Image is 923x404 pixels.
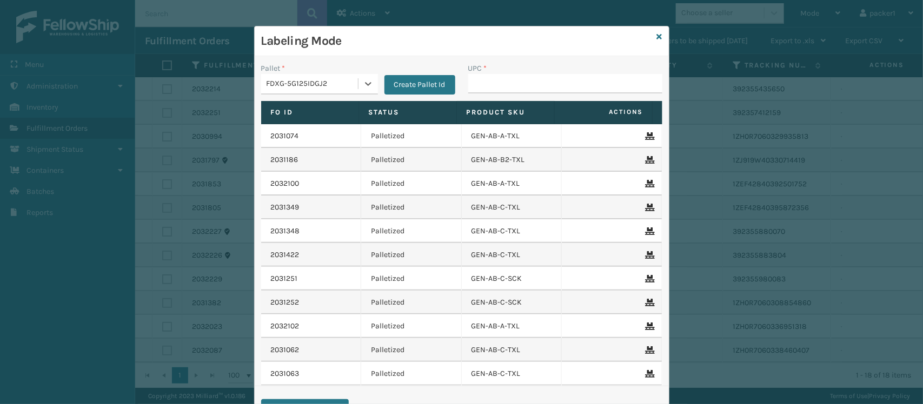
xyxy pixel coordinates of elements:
[271,345,300,355] a: 2031062
[462,172,562,196] td: GEN-AB-A-TXL
[646,204,652,211] i: Remove From Pallet
[271,107,349,117] label: Fo Id
[462,219,562,243] td: GEN-AB-C-TXL
[646,180,652,187] i: Remove From Pallet
[271,321,300,332] a: 2032102
[646,251,652,259] i: Remove From Pallet
[271,273,298,284] a: 2031251
[271,297,300,308] a: 2031252
[369,107,447,117] label: Status
[271,131,299,142] a: 2031074
[361,243,462,267] td: Palletized
[361,267,462,291] td: Palletized
[361,314,462,338] td: Palletized
[267,78,359,90] div: FDXG-5G125IDGJ2
[271,368,300,379] a: 2031063
[462,314,562,338] td: GEN-AB-A-TXL
[361,148,462,172] td: Palletized
[462,267,562,291] td: GEN-AB-C-SCK
[467,107,544,117] label: Product SKU
[468,63,487,74] label: UPC
[271,226,300,237] a: 2031348
[646,370,652,378] i: Remove From Pallet
[646,275,652,282] i: Remove From Pallet
[261,33,653,49] h3: Labeling Mode
[462,338,562,362] td: GEN-AB-C-TXL
[271,178,300,189] a: 2032100
[646,346,652,354] i: Remove From Pallet
[361,219,462,243] td: Palletized
[646,322,652,330] i: Remove From Pallet
[271,202,300,213] a: 2031349
[558,103,650,121] span: Actions
[462,148,562,172] td: GEN-AB-B2-TXL
[261,63,285,74] label: Pallet
[361,338,462,362] td: Palletized
[271,154,298,165] a: 2031186
[271,250,300,260] a: 2031422
[361,291,462,314] td: Palletized
[384,75,455,95] button: Create Pallet Id
[646,227,652,235] i: Remove From Pallet
[361,362,462,386] td: Palletized
[646,299,652,306] i: Remove From Pallet
[462,291,562,314] td: GEN-AB-C-SCK
[462,243,562,267] td: GEN-AB-C-TXL
[361,172,462,196] td: Palletized
[646,156,652,164] i: Remove From Pallet
[646,132,652,140] i: Remove From Pallet
[462,124,562,148] td: GEN-AB-A-TXL
[462,362,562,386] td: GEN-AB-C-TXL
[361,124,462,148] td: Palletized
[462,196,562,219] td: GEN-AB-C-TXL
[361,196,462,219] td: Palletized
